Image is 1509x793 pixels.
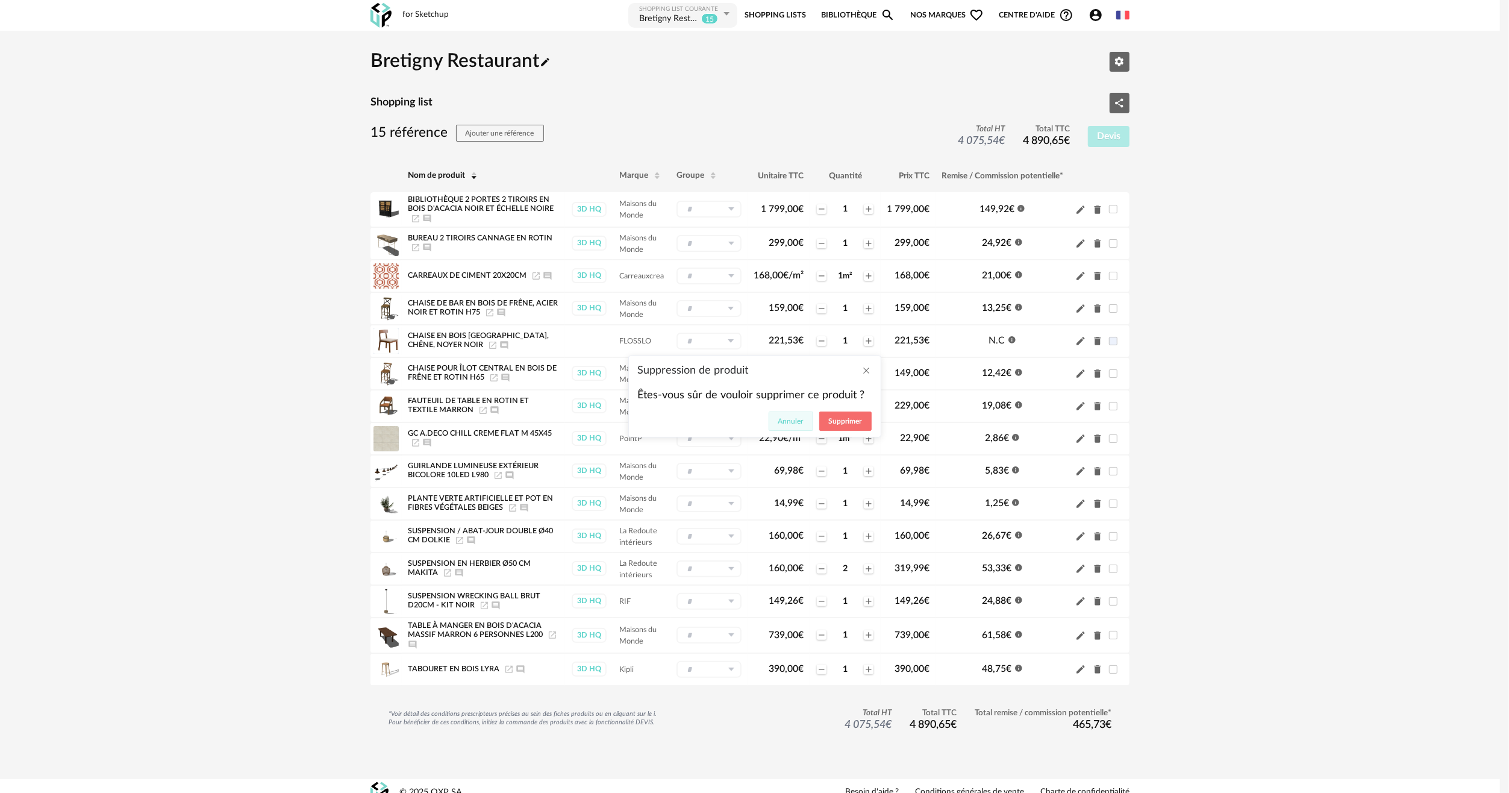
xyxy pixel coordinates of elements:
p: Êtes-vous sûr de vouloir supprimer ce produit ? [638,388,872,403]
span: Suppression de produit [638,365,749,376]
button: Close [862,365,872,378]
button: Supprimer [819,412,872,431]
button: Annuler [769,412,813,431]
span: Supprimer [829,418,862,425]
span: Annuler [778,418,804,425]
